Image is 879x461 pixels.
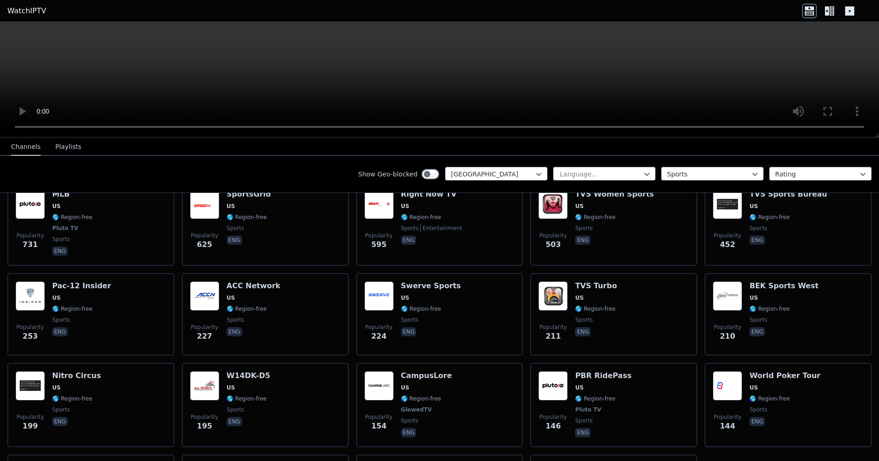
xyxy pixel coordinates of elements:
span: 195 [197,421,212,432]
span: US [575,294,583,302]
span: Popularity [714,413,741,421]
span: sports [401,225,418,232]
img: TVS Turbo [538,281,568,311]
span: sports [52,316,70,324]
span: 🌎 Region-free [52,305,92,313]
a: WatchIPTV [7,5,46,16]
span: 224 [371,331,386,342]
img: CampusLore [364,371,394,401]
img: Swerve Sports [364,281,394,311]
span: US [227,384,235,391]
span: sports [227,316,244,324]
span: sports [227,406,244,413]
span: sports [52,406,70,413]
p: eng [52,247,68,256]
h6: MLB [52,190,92,199]
p: eng [575,327,591,336]
span: Popularity [714,232,741,239]
span: Popularity [365,324,393,331]
span: 731 [22,239,38,250]
span: 🌎 Region-free [52,395,92,402]
img: SportsGrid [190,190,219,219]
span: 🌎 Region-free [749,395,790,402]
h6: SportsGrid [227,190,271,199]
p: eng [749,417,765,426]
span: US [749,294,758,302]
span: sports [401,417,418,424]
span: Popularity [539,324,567,331]
span: 🌎 Region-free [749,214,790,221]
p: eng [227,327,242,336]
h6: World Poker Tour [749,371,820,380]
img: MLB [16,190,45,219]
span: Popularity [16,232,44,239]
p: eng [401,327,417,336]
span: Popularity [16,324,44,331]
span: 211 [546,331,561,342]
span: 🌎 Region-free [52,214,92,221]
p: eng [227,417,242,426]
span: 🌎 Region-free [227,305,267,313]
span: 144 [720,421,735,432]
span: 210 [720,331,735,342]
p: eng [575,236,591,245]
span: 595 [371,239,386,250]
h6: BEK Sports West [749,281,819,291]
span: GlewedTV [401,406,432,413]
span: US [749,203,758,210]
p: eng [401,428,417,437]
span: sports [749,406,767,413]
h6: W14DK-D5 [227,371,270,380]
span: 🌎 Region-free [575,305,615,313]
span: sports [52,236,70,243]
span: 🌎 Region-free [401,305,441,313]
span: US [52,384,60,391]
h6: TVS Turbo [575,281,617,291]
span: 🌎 Region-free [401,395,441,402]
p: eng [749,236,765,245]
h6: Pac-12 Insider [52,281,111,291]
h6: Swerve Sports [401,281,461,291]
label: Show Geo-blocked [358,170,418,179]
span: sports [575,417,592,424]
span: 199 [22,421,38,432]
span: 🌎 Region-free [401,214,441,221]
img: Nitro Circus [16,371,45,401]
p: eng [52,417,68,426]
p: eng [227,236,242,245]
span: 🌎 Region-free [575,214,615,221]
span: 503 [546,239,561,250]
span: sports [227,225,244,232]
h6: TVS Women Sports [575,190,654,199]
span: Popularity [191,232,218,239]
span: sports [401,316,418,324]
img: Right Now TV [364,190,394,219]
img: TVS Sports Bureau [713,190,742,219]
span: 🌎 Region-free [575,395,615,402]
span: 625 [197,239,212,250]
img: TVS Women Sports [538,190,568,219]
span: Pluto TV [575,406,601,413]
span: 146 [546,421,561,432]
span: Popularity [191,324,218,331]
h6: ACC Network [227,281,281,291]
img: World Poker Tour [713,371,742,401]
img: BEK Sports West [713,281,742,311]
span: US [749,384,758,391]
span: sports [749,316,767,324]
h6: CampusLore [401,371,452,380]
img: Pac-12 Insider [16,281,45,311]
h6: TVS Sports Bureau [749,190,827,199]
span: sports [749,225,767,232]
span: 🌎 Region-free [227,214,267,221]
p: eng [52,327,68,336]
span: 🌎 Region-free [749,305,790,313]
span: US [401,294,409,302]
h6: Right Now TV [401,190,462,199]
span: sports [575,225,592,232]
span: US [401,203,409,210]
span: Popularity [539,413,567,421]
span: Popularity [16,413,44,421]
span: Popularity [539,232,567,239]
img: PBR RidePass [538,371,568,401]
